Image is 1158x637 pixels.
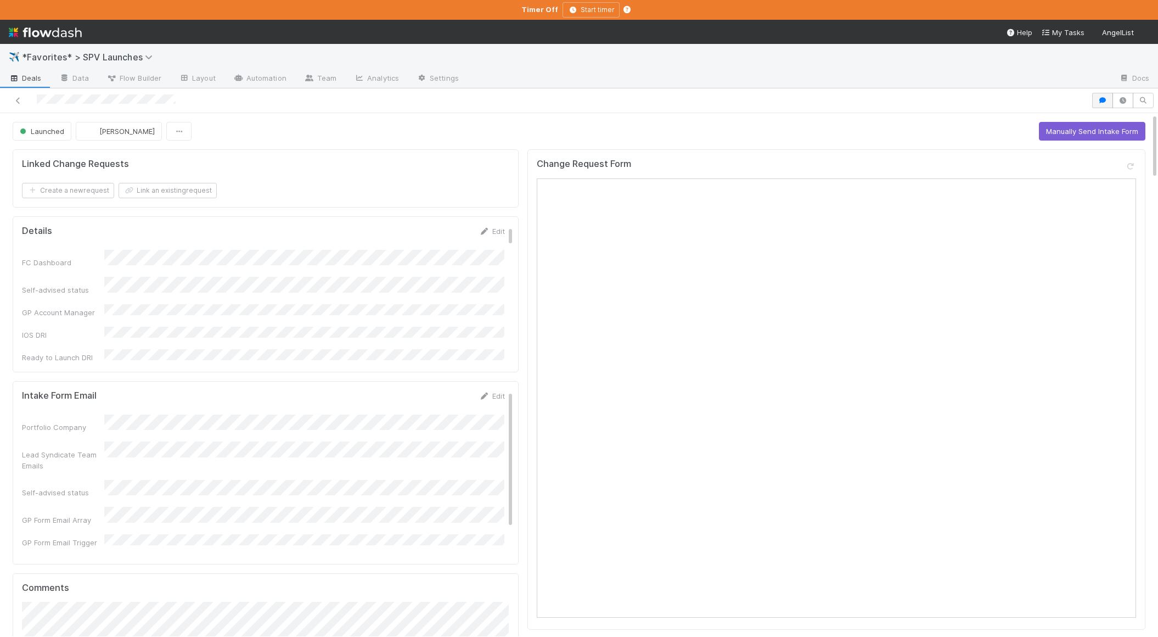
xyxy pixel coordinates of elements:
[9,72,42,83] span: Deals
[50,70,98,88] a: Data
[521,5,558,14] strong: Timer Off
[1102,28,1134,37] span: AngelList
[537,159,631,170] h5: Change Request Form
[1006,27,1032,38] div: Help
[1041,27,1084,38] a: My Tasks
[99,127,155,136] span: [PERSON_NAME]
[479,392,505,400] a: Edit
[22,583,509,594] h5: Comments
[1041,28,1084,37] span: My Tasks
[22,515,104,526] div: GP Form Email Array
[22,487,104,498] div: Self-advised status
[76,122,162,141] button: [PERSON_NAME]
[119,183,217,198] button: Link an existingrequest
[224,70,295,88] a: Automation
[22,329,104,340] div: IOS DRI
[22,159,129,170] h5: Linked Change Requests
[85,126,96,137] img: avatar_8fe3758e-7d23-4e6b-a9f5-b81892974716.png
[18,127,64,136] span: Launched
[22,284,104,295] div: Self-advised status
[170,70,224,88] a: Layout
[1039,122,1145,141] button: Manually Send Intake Form
[106,72,161,83] span: Flow Builder
[345,70,408,88] a: Analytics
[22,449,104,471] div: Lead Syndicate Team Emails
[22,352,104,363] div: Ready to Launch DRI
[9,52,20,62] span: ✈️
[22,226,52,237] h5: Details
[22,183,114,198] button: Create a newrequest
[408,70,468,88] a: Settings
[22,52,158,63] span: *Favorites* > SPV Launches
[9,23,82,42] img: logo-inverted-e16ddd16eac7371096b0.svg
[22,422,104,433] div: Portfolio Company
[479,227,505,236] a: Edit
[22,537,104,548] div: GP Form Email Trigger
[295,70,345,88] a: Team
[13,122,71,141] button: Launched
[98,70,170,88] a: Flow Builder
[1138,27,1149,38] img: avatar_b18de8e2-1483-4e81-aa60-0a3d21592880.png
[22,390,97,401] h5: Intake Form Email
[1110,70,1158,88] a: Docs
[22,257,104,268] div: FC Dashboard
[22,307,104,318] div: GP Account Manager
[563,2,620,18] button: Start timer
